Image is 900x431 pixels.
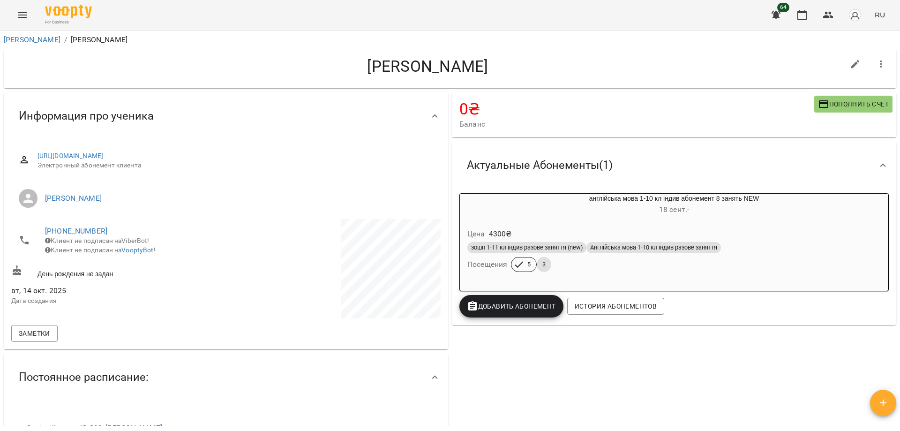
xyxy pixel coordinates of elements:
[567,298,664,315] button: История абонементов
[460,194,888,283] button: англійська мова 1-10 кл індив абонемент 8 занять NEW18 сент.- Цена4300₴зошп 1-11 кл індив разове ...
[45,227,107,235] a: [PHONE_NUMBER]
[11,325,58,342] button: Заметки
[4,35,60,44] a: [PERSON_NAME]
[19,370,149,385] span: Постоянное расписание:
[586,243,721,252] span: Англійська мова 1-10 кл індив разове заняття
[467,301,556,312] span: Добавить Абонемент
[4,34,896,45] nav: breadcrumb
[4,353,448,401] div: Постоянное расписание:
[9,263,226,280] div: День рождения не задан
[467,258,507,271] h6: Посещения
[659,205,689,214] span: 18 сент. -
[575,301,657,312] span: История абонементов
[11,296,224,306] p: Дата создания
[45,194,102,203] a: [PERSON_NAME]
[4,92,448,140] div: Информация про ученика
[522,260,536,269] span: 5
[875,10,885,20] span: RU
[37,161,433,170] span: Электронный абонемент клиента
[71,34,127,45] p: [PERSON_NAME]
[818,98,889,110] span: Пополнить счет
[467,243,586,252] span: зошп 1-11 кл індив разове заняття (new)
[121,246,153,254] a: VooptyBot
[45,5,92,18] img: Voopty Logo
[37,152,104,159] a: [URL][DOMAIN_NAME]
[11,57,844,76] h4: [PERSON_NAME]
[45,237,150,244] span: Клиент не подписан на ViberBot!
[460,194,888,216] div: англійська мова 1-10 кл індив абонемент 8 занять NEW
[777,3,789,12] span: 64
[459,99,814,119] h4: 0 ₴
[489,228,512,240] p: 4300 ₴
[452,141,896,189] div: Актуальные Абонементы(1)
[19,109,154,123] span: Информация про ученика
[459,119,814,130] span: Баланс
[11,285,224,296] span: вт, 14 окт. 2025
[45,246,156,254] span: Клиент не подписан на !
[537,260,551,269] span: 3
[467,227,485,241] h6: Цена
[871,6,889,23] button: RU
[848,8,862,22] img: avatar_s.png
[459,295,563,318] button: Добавить Абонемент
[19,328,50,339] span: Заметки
[814,96,892,113] button: Пополнить счет
[45,19,92,25] span: For Business
[467,158,613,173] span: Актуальные Абонементы ( 1 )
[64,34,67,45] li: /
[11,4,34,26] button: Menu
